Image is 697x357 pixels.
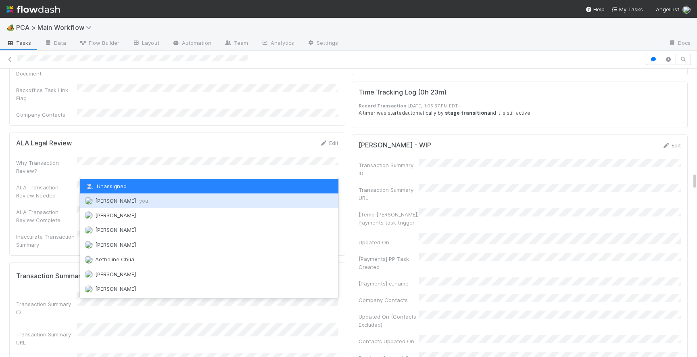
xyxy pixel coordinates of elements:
div: Transaction Summary ID [16,300,77,316]
div: ALA Transaction Review Needed [16,183,77,199]
strong: stage transition [445,110,487,116]
div: Transaction Summary URL [359,186,419,202]
div: Help [585,5,605,13]
strong: Record Transaction [359,103,406,109]
div: Company Contacts [359,296,419,304]
span: AngelList [656,6,679,13]
a: Settings [301,37,344,50]
img: avatar_ba0ef937-97b0-4cb1-a734-c46f876909ef.png [85,197,93,205]
div: [Payments] c_name [359,279,419,288]
div: Transaction Summary ID [359,161,419,177]
span: [PERSON_NAME] [95,241,136,248]
h5: ALA Legal Review [16,139,72,147]
img: avatar_ba0ef937-97b0-4cb1-a734-c46f876909ef.png [682,6,691,14]
span: Flow Builder [79,39,119,47]
a: Automation [166,37,218,50]
a: Data [38,37,73,50]
div: Signed Offline Document [16,61,77,78]
div: Company Contacts [16,111,77,119]
h5: Time Tracking Log ( 0h 23m ) [359,88,447,97]
div: A timer was started automatically by and it is still active. [359,109,681,117]
a: My Tasks [611,5,643,13]
div: Backoffice Task Link Flag [16,86,77,102]
a: Analytics [255,37,301,50]
a: Edit [319,140,338,146]
div: [Temp [PERSON_NAME]] Payments task trigger [359,210,419,227]
div: Why Transaction Review? [16,159,77,175]
span: Aetheline Chua [95,256,134,262]
img: avatar_df83acd9-d480-4d6e-a150-67f005a3ea0d.png [85,285,93,293]
span: Unassigned [85,183,127,189]
img: avatar_55a2f090-1307-4765-93b4-f04da16234ba.png [85,211,93,219]
span: [PERSON_NAME] [95,197,148,204]
img: avatar_1d14498f-6309-4f08-8780-588779e5ce37.png [85,226,93,234]
h5: [PERSON_NAME] - WIP [359,141,431,149]
img: avatar_103f69d0-f655-4f4f-bc28-f3abe7034599.png [85,256,93,264]
span: Tasks [6,39,31,47]
span: you [139,197,148,204]
div: ALA Transaction Review Complete [16,208,77,224]
div: Updated On (Contacts Excluded) [359,313,419,329]
h5: Transaction Summary [16,272,84,280]
span: [PERSON_NAME] [95,271,136,277]
span: [PERSON_NAME] [95,286,136,292]
img: avatar_adb74e0e-9f86-401c-adfc-275927e58b0b.png [85,270,93,278]
span: [PERSON_NAME] [95,212,136,218]
span: PCA > Main Workflow [16,23,96,31]
img: logo-inverted-e16ddd16eac7371096b0.svg [6,2,60,16]
div: Updated On [359,238,419,246]
a: Flow Builder [73,37,126,50]
img: avatar_55c8bf04-bdf8-4706-8388-4c62d4787457.png [85,241,93,249]
span: My Tasks [611,6,643,13]
a: Layout [126,37,166,50]
a: Team [218,37,255,50]
a: Edit [662,142,681,149]
div: Inaccurate Transaction Summary [16,233,77,249]
div: Contacts Updated On [359,337,419,345]
div: Transaction Summary URL [16,330,77,346]
span: 🏕️ [6,24,15,31]
div: [Payments] PP Task Created [359,255,419,271]
strong: - [458,103,460,109]
div: - [DATE] 1:05:37 PM EDT [359,103,681,109]
a: Docs [662,37,697,50]
span: [PERSON_NAME] [95,227,136,233]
